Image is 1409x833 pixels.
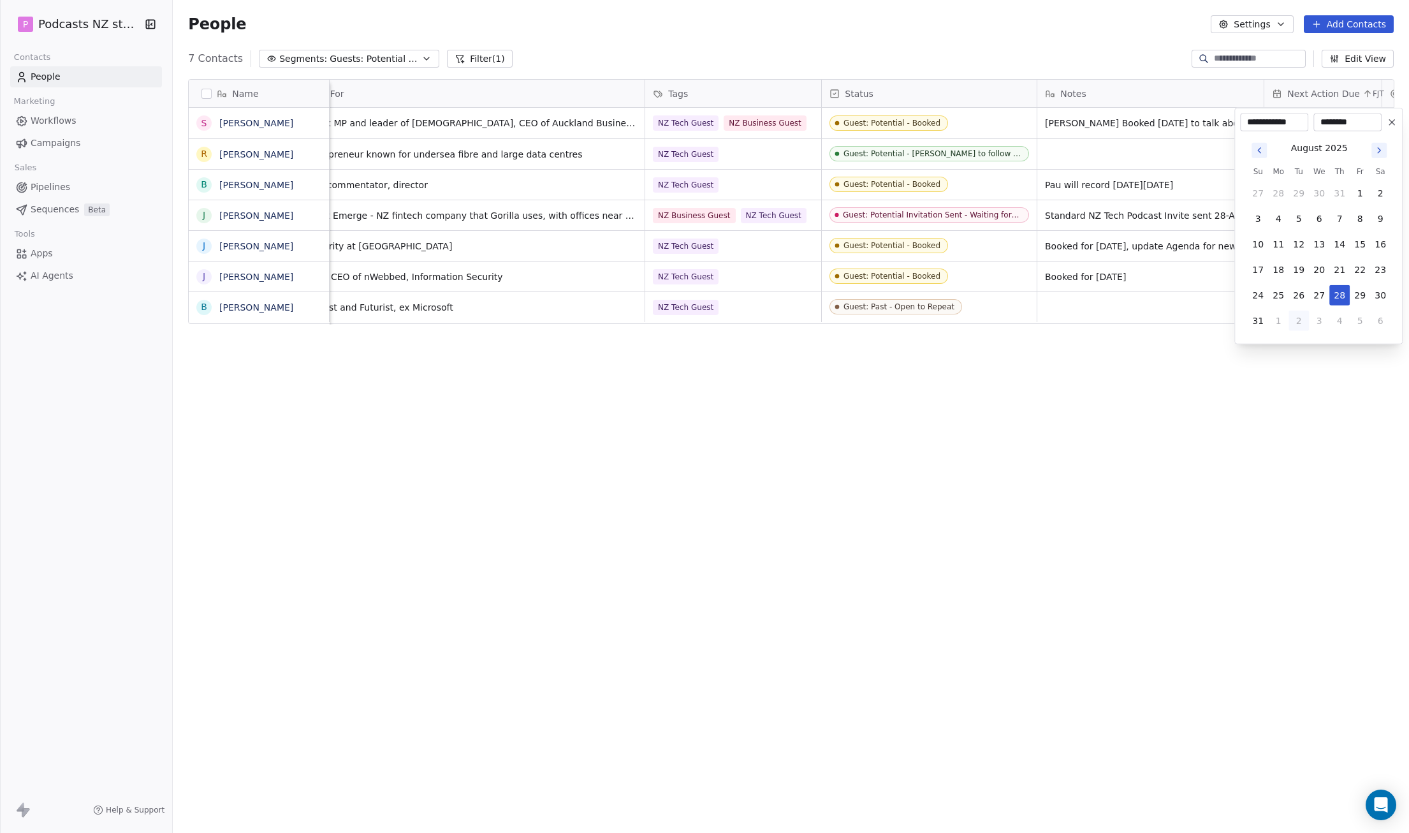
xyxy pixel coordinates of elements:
[1268,285,1289,306] button: 25
[1250,142,1268,159] button: Go to previous month
[1268,311,1289,331] button: 1
[1268,234,1289,254] button: 11
[1350,165,1370,178] th: Friday
[1289,183,1309,203] button: 29
[1268,183,1289,203] button: 28
[1248,183,1268,203] button: 27
[1370,311,1391,331] button: 6
[1309,209,1329,229] button: 6
[1268,165,1289,178] th: Monday
[1350,234,1370,254] button: 15
[1329,209,1350,229] button: 7
[1309,311,1329,331] button: 3
[1309,260,1329,280] button: 20
[1370,183,1391,203] button: 2
[1289,260,1309,280] button: 19
[1350,209,1370,229] button: 8
[1370,209,1391,229] button: 9
[1309,234,1329,254] button: 13
[1370,165,1391,178] th: Saturday
[1268,260,1289,280] button: 18
[1370,260,1391,280] button: 23
[1289,234,1309,254] button: 12
[1370,234,1391,254] button: 16
[1289,209,1309,229] button: 5
[1248,209,1268,229] button: 3
[1350,311,1370,331] button: 5
[1248,165,1268,178] th: Sunday
[1289,311,1309,331] button: 2
[1309,165,1329,178] th: Wednesday
[1289,165,1309,178] th: Tuesday
[1329,311,1350,331] button: 4
[1291,142,1348,155] div: August 2025
[1329,285,1350,306] button: 28
[1268,209,1289,229] button: 4
[1309,183,1329,203] button: 30
[1329,165,1350,178] th: Thursday
[1350,260,1370,280] button: 22
[1350,183,1370,203] button: 1
[1248,260,1268,280] button: 17
[1248,285,1268,306] button: 24
[1370,285,1391,306] button: 30
[1350,285,1370,306] button: 29
[1248,234,1268,254] button: 10
[1248,311,1268,331] button: 31
[1309,285,1329,306] button: 27
[1329,183,1350,203] button: 31
[1289,285,1309,306] button: 26
[1329,234,1350,254] button: 14
[1370,142,1388,159] button: Go to next month
[1329,260,1350,280] button: 21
